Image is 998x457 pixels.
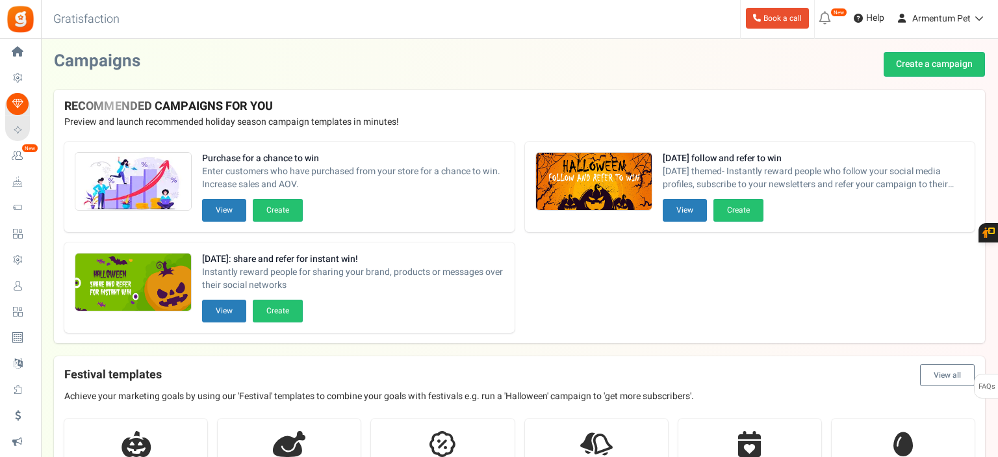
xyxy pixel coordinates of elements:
[21,144,38,153] em: New
[202,165,504,191] span: Enter customers who have purchased from your store for a chance to win. Increase sales and AOV.
[75,153,191,211] img: Recommended Campaigns
[663,152,965,165] strong: [DATE] follow and refer to win
[746,8,809,29] a: Book a call
[863,12,884,25] span: Help
[39,7,134,33] h3: Gratisfaction
[978,374,995,399] span: FAQs
[6,5,35,34] img: Gratisfaction
[912,12,971,25] span: Armentum Pet
[663,199,707,222] button: View
[884,52,985,77] a: Create a campaign
[202,152,504,165] strong: Purchase for a chance to win
[64,390,975,403] p: Achieve your marketing goals by using our 'Festival' templates to combine your goals with festiva...
[64,116,975,129] p: Preview and launch recommended holiday season campaign templates in minutes!
[202,266,504,292] span: Instantly reward people for sharing your brand, products or messages over their social networks
[75,254,191,312] img: Recommended Campaigns
[202,199,246,222] button: View
[830,8,847,17] em: New
[64,364,975,386] h4: Festival templates
[54,52,140,71] h2: Campaigns
[536,153,652,211] img: Recommended Campaigns
[64,100,975,113] h4: RECOMMENDED CAMPAIGNS FOR YOU
[5,145,35,167] a: New
[253,199,303,222] button: Create
[202,253,504,266] strong: [DATE]: share and refer for instant win!
[849,8,889,29] a: Help
[202,300,246,322] button: View
[920,364,975,386] button: View all
[663,165,965,191] span: [DATE] themed- Instantly reward people who follow your social media profiles, subscribe to your n...
[253,300,303,322] button: Create
[713,199,763,222] button: Create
